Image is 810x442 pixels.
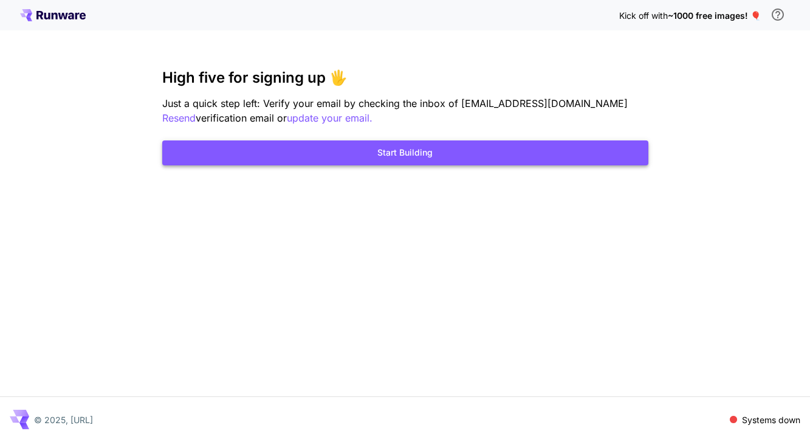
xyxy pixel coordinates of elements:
span: Just a quick step left: Verify your email by checking the inbox of [EMAIL_ADDRESS][DOMAIN_NAME] [162,97,628,109]
span: verification email or [196,112,287,124]
h3: High five for signing up 🖐️ [162,69,648,86]
span: ~1000 free images! 🎈 [668,10,761,21]
span: Kick off with [619,10,668,21]
button: update your email. [287,111,372,126]
button: Resend [162,111,196,126]
button: In order to qualify for free credit, you need to sign up with a business email address and click ... [766,2,790,27]
p: Systems down [742,413,800,426]
button: Start Building [162,140,648,165]
p: © 2025, [URL] [34,413,93,426]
